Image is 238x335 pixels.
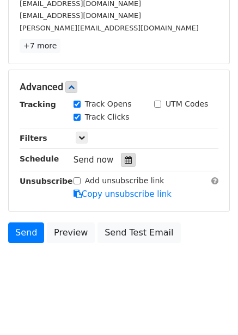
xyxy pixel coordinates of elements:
[20,39,60,53] a: +7 more
[97,222,180,243] a: Send Test Email
[184,283,238,335] iframe: Chat Widget
[8,222,44,243] a: Send
[166,98,208,110] label: UTM Codes
[20,100,56,109] strong: Tracking
[20,154,59,163] strong: Schedule
[20,11,141,20] small: [EMAIL_ADDRESS][DOMAIN_NAME]
[20,81,218,93] h5: Advanced
[20,24,199,32] small: [PERSON_NAME][EMAIL_ADDRESS][DOMAIN_NAME]
[20,134,47,142] strong: Filters
[47,222,95,243] a: Preview
[74,155,114,165] span: Send now
[20,177,73,185] strong: Unsubscribe
[74,189,172,199] a: Copy unsubscribe link
[85,98,132,110] label: Track Opens
[85,111,130,123] label: Track Clicks
[85,175,164,187] label: Add unsubscribe link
